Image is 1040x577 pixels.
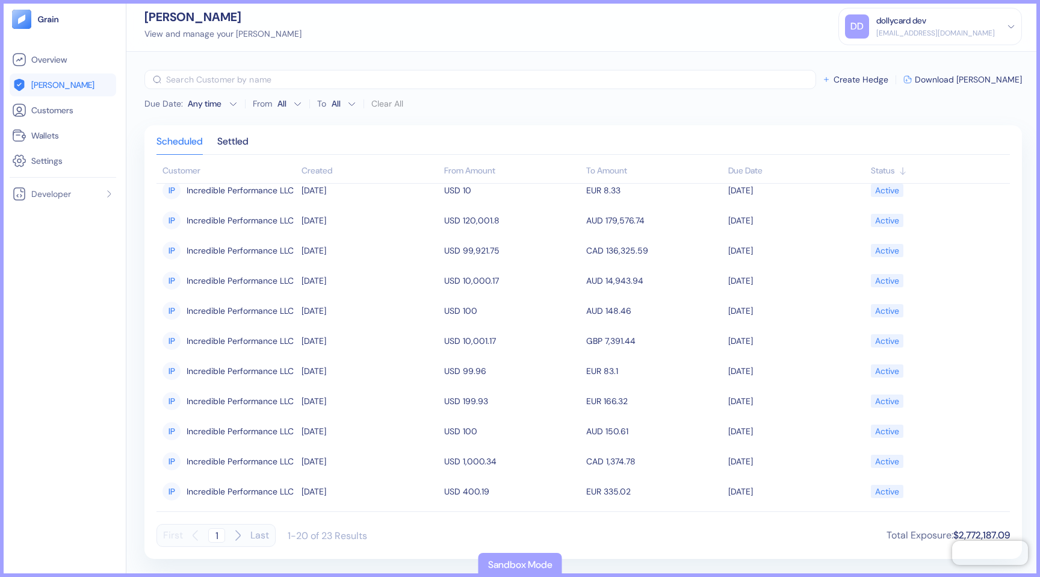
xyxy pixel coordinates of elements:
[31,155,63,167] span: Settings
[583,356,725,386] td: EUR 83.1
[187,481,294,502] span: Incredible Performance LLC
[875,481,899,502] div: Active
[725,175,867,205] td: [DATE]
[583,266,725,296] td: AUD 14,943.94
[166,70,816,89] input: Search Customer by name
[299,235,441,266] td: [DATE]
[834,75,888,84] span: Create Hedge
[583,476,725,507] td: EUR 335.02
[441,296,583,326] td: USD 100
[187,301,294,321] span: Incredible Performance LLC
[441,266,583,296] td: USD 10,000.17
[288,529,367,542] div: 1-20 of 23 Results
[162,482,181,501] div: IP
[31,79,94,91] span: [PERSON_NAME]
[162,332,181,350] div: IP
[329,94,356,113] button: To
[299,175,441,205] td: [DATE]
[875,331,899,351] div: Active
[162,211,181,229] div: IP
[156,137,203,154] div: Scheduled
[725,386,867,416] td: [DATE]
[583,175,725,205] td: EUR 8.33
[875,421,899,441] div: Active
[441,386,583,416] td: USD 199.93
[583,296,725,326] td: AUD 148.46
[441,476,583,507] td: USD 400.19
[583,416,725,446] td: AUD 150.61
[274,94,302,113] button: From
[583,235,725,266] td: CAD 136,325.59
[187,270,294,291] span: Incredible Performance LLC
[583,205,725,235] td: AUD 179,576.74
[441,235,583,266] td: USD 99,921.75
[441,326,583,356] td: USD 10,001.17
[12,128,114,143] a: Wallets
[187,240,294,261] span: Incredible Performance LLC
[725,296,867,326] td: [DATE]
[162,272,181,290] div: IP
[156,160,299,184] th: Customer
[31,104,73,116] span: Customers
[903,75,1022,84] button: Download [PERSON_NAME]
[163,524,183,547] button: First
[728,164,864,177] div: Sort ascending
[144,28,302,40] div: View and manage your [PERSON_NAME]
[875,240,899,261] div: Active
[187,210,294,231] span: Incredible Performance LLC
[441,416,583,446] td: USD 100
[162,302,181,320] div: IP
[725,476,867,507] td: [DATE]
[725,235,867,266] td: [DATE]
[187,391,294,411] span: Incredible Performance LLC
[162,392,181,410] div: IP
[299,296,441,326] td: [DATE]
[822,75,888,84] button: Create Hedge
[953,529,1010,541] span: $2,772,187.09
[162,181,181,199] div: IP
[187,180,294,201] span: Incredible Performance LLC
[583,160,725,184] th: To Amount
[299,326,441,356] td: [DATE]
[162,242,181,260] div: IP
[876,14,926,27] div: dollycard dev
[875,270,899,291] div: Active
[875,210,899,231] div: Active
[583,386,725,416] td: EUR 166.32
[187,421,294,441] span: Incredible Performance LLC
[12,10,31,29] img: logo-tablet-V2.svg
[845,14,869,39] div: DD
[875,361,899,381] div: Active
[162,452,181,470] div: IP
[876,28,995,39] div: [EMAIL_ADDRESS][DOMAIN_NAME]
[144,98,183,110] span: Due Date :
[188,98,224,110] div: Any time
[915,75,1022,84] span: Download [PERSON_NAME]
[952,541,1028,565] iframe: Chatra live chat
[12,154,114,168] a: Settings
[31,54,67,66] span: Overview
[31,129,59,142] span: Wallets
[162,362,181,380] div: IP
[441,205,583,235] td: USD 120,001.8
[887,528,1010,543] div: Total Exposure :
[187,361,294,381] span: Incredible Performance LLC
[317,99,326,108] label: To
[583,446,725,476] td: CAD 1,374.78
[725,356,867,386] td: [DATE]
[875,451,899,472] div: Active
[488,558,552,572] div: Sandbox Mode
[725,326,867,356] td: [DATE]
[12,52,114,67] a: Overview
[871,164,1004,177] div: Sort ascending
[253,99,272,108] label: From
[441,446,583,476] td: USD 1,000.34
[299,476,441,507] td: [DATE]
[875,391,899,411] div: Active
[299,386,441,416] td: [DATE]
[299,446,441,476] td: [DATE]
[725,266,867,296] td: [DATE]
[250,524,269,547] button: Last
[583,326,725,356] td: GBP 7,391.44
